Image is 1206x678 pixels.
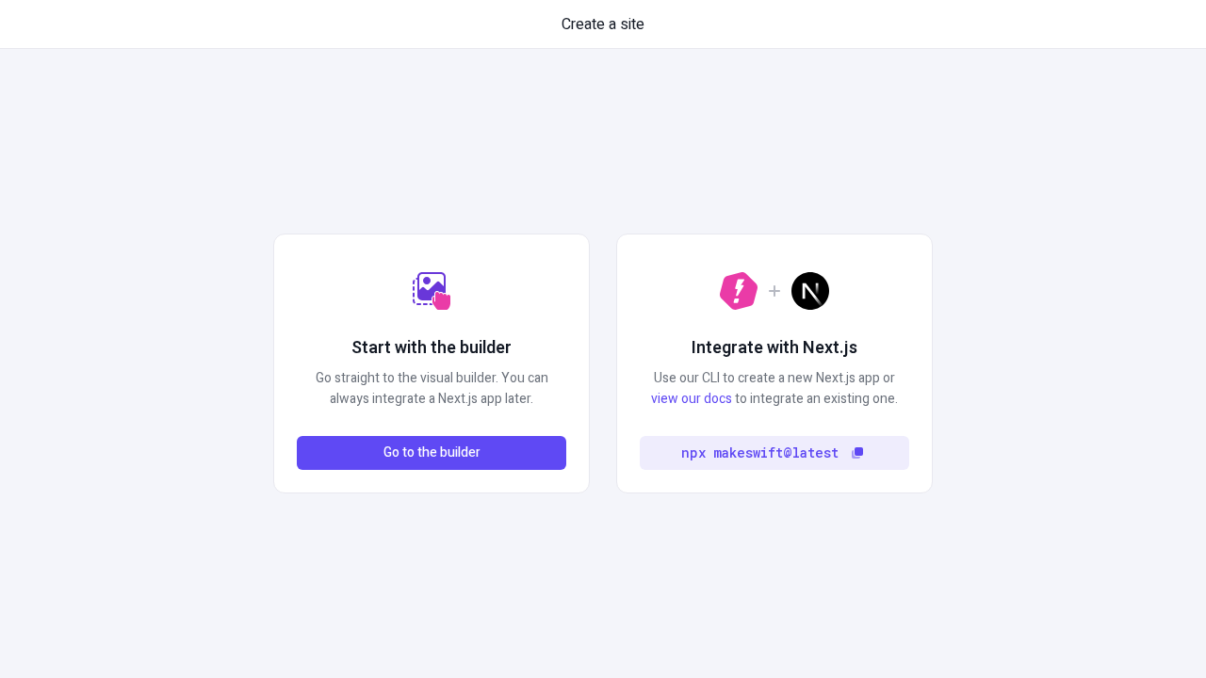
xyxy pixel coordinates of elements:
a: view our docs [651,389,732,409]
h2: Integrate with Next.js [692,336,857,361]
p: Use our CLI to create a new Next.js app or to integrate an existing one. [640,368,909,410]
p: Go straight to the visual builder. You can always integrate a Next.js app later. [297,368,566,410]
h2: Start with the builder [351,336,512,361]
button: Go to the builder [297,436,566,470]
span: Create a site [562,13,644,36]
code: npx makeswift@latest [681,443,839,463]
span: Go to the builder [383,443,481,463]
